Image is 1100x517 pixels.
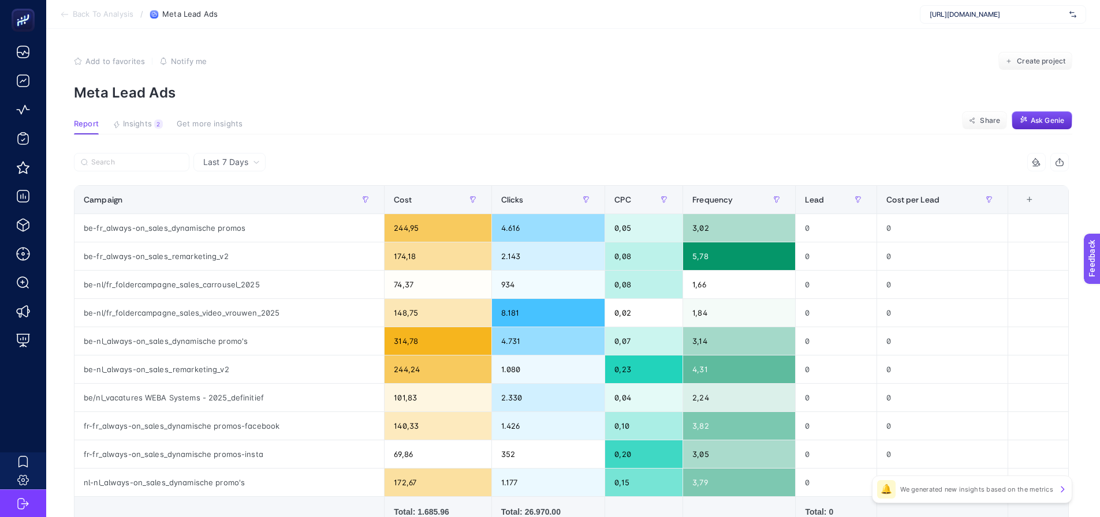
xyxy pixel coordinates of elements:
div: 0 [877,214,1007,242]
div: 4,31 [683,355,795,383]
span: Feedback [7,3,44,13]
span: Back To Analysis [73,10,133,19]
button: Create project [998,52,1072,70]
div: 1.426 [492,412,605,440]
div: 3,82 [683,412,795,440]
div: 3,14 [683,327,795,355]
div: 0,20 [605,440,683,468]
div: 0,10 [605,412,683,440]
div: 2,24 [683,384,795,411]
div: be-fr_always-on_sales_dynamische promos [74,214,384,242]
div: 934 [492,271,605,298]
div: 0 [877,384,1007,411]
div: 4.731 [492,327,605,355]
div: 244,95 [385,214,491,242]
div: 0,23 [605,355,683,383]
span: Clicks [501,195,524,204]
div: 2.330 [492,384,605,411]
div: 0 [877,327,1007,355]
button: Share [962,111,1007,130]
div: fr-fr_always-on_sales_dynamische promos-insta [74,440,384,468]
span: Report [74,119,99,129]
div: 314,78 [385,327,491,355]
div: 0 [796,412,877,440]
div: fr-fr_always-on_sales_dynamische promos-facebook [74,412,384,440]
span: / [140,9,143,18]
div: 0,08 [605,271,683,298]
div: 0,07 [605,327,683,355]
div: 3,79 [683,469,795,496]
button: Notify me [159,57,207,66]
div: 0 [796,327,877,355]
div: 0 [796,214,877,242]
div: 3,05 [683,440,795,468]
span: Meta Lead Ads [162,10,218,19]
div: nl-nl_always-on_sales_dynamische promo's [74,469,384,496]
div: 148,75 [385,299,491,327]
button: Ask Genie [1012,111,1072,130]
div: 0,05 [605,214,683,242]
div: 4.616 [492,214,605,242]
div: 0,02 [605,299,683,327]
div: 3,02 [683,214,795,242]
div: + [1019,195,1041,204]
p: Meta Lead Ads [74,84,1072,101]
div: 0 [877,355,1007,383]
span: Last 7 Days [203,156,248,168]
div: 172,67 [385,469,491,496]
div: 0,08 [605,242,683,270]
div: 5,78 [683,242,795,270]
div: 0 [877,299,1007,327]
span: [URL][DOMAIN_NAME] [930,10,1065,19]
div: 0 [877,440,1007,468]
div: be-nl/fr_foldercampagne_sales_carrousel_2025 [74,271,384,298]
span: Campaign [84,195,122,204]
div: 1.080 [492,355,605,383]
div: 0 [796,242,877,270]
div: be/nl_vacatures WEBA Systems - 2025_definitief [74,384,384,411]
span: Lead [805,195,824,204]
div: 174,18 [385,242,491,270]
input: Search [91,158,182,167]
img: svg%3e [1069,9,1076,20]
span: Cost per Lead [886,195,939,204]
span: Create project [1017,57,1065,66]
div: 0 [877,242,1007,270]
span: Get more insights [177,119,243,129]
div: 0 [877,271,1007,298]
div: 0 [796,469,877,496]
div: 1,66 [683,271,795,298]
span: CPC [614,195,631,204]
div: 1.177 [492,469,605,496]
div: 74,37 [385,271,491,298]
div: 0 [796,271,877,298]
span: Cost [394,195,412,204]
span: Notify me [171,57,207,66]
div: 101,83 [385,384,491,411]
span: Insights [123,119,152,129]
div: 0 [877,469,1007,496]
div: 0,04 [605,384,683,411]
p: We generated new insights based on the metrics [900,485,1053,494]
button: Add to favorites [74,57,145,66]
div: 0 [796,355,877,383]
div: be-nl_always-on_sales_remarketing_v2 [74,355,384,383]
div: be-nl/fr_foldercampagne_sales_video_vrouwen_2025 [74,299,384,327]
div: 0,15 [605,469,683,496]
div: 0 [877,412,1007,440]
span: Frequency [692,195,733,204]
div: 0 [796,299,877,327]
div: 🔔 [877,480,896,499]
div: be-nl_always-on_sales_dynamische promo's [74,327,384,355]
div: 1,84 [683,299,795,327]
div: 352 [492,440,605,468]
span: Add to favorites [85,57,145,66]
div: 8.181 [492,299,605,327]
div: be-fr_always-on_sales_remarketing_v2 [74,242,384,270]
div: 2.143 [492,242,605,270]
span: Ask Genie [1031,116,1064,125]
span: Share [980,116,1000,125]
div: 0 [796,440,877,468]
div: 2 [154,119,163,129]
div: 7 items selected [1017,195,1027,220]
